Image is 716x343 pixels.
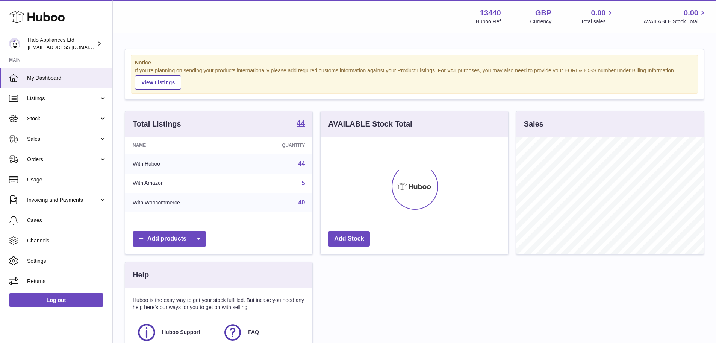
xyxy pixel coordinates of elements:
[133,119,181,129] h3: Total Listings
[27,176,107,183] span: Usage
[9,293,103,307] a: Log out
[27,278,107,285] span: Returns
[135,59,694,66] strong: Notice
[135,67,694,90] div: If you're planning on sending your products internationally please add required customs informati...
[125,174,241,193] td: With Amazon
[133,297,305,311] p: Huboo is the easy way to get your stock fulfilled. But incase you need any help here's our ways f...
[297,119,305,128] a: 44
[298,160,305,167] a: 44
[27,115,99,122] span: Stock
[530,18,552,25] div: Currency
[524,119,543,129] h3: Sales
[591,8,606,18] span: 0.00
[301,180,305,186] a: 5
[9,38,20,49] img: internalAdmin-13440@internal.huboo.com
[581,18,614,25] span: Total sales
[162,329,200,336] span: Huboo Support
[27,95,99,102] span: Listings
[136,322,215,343] a: Huboo Support
[480,8,501,18] strong: 13440
[476,18,501,25] div: Huboo Ref
[28,37,95,51] div: Halo Appliances Ltd
[27,156,99,163] span: Orders
[297,119,305,127] strong: 44
[133,270,149,280] h3: Help
[135,75,181,90] a: View Listings
[27,217,107,224] span: Cases
[27,136,99,143] span: Sales
[27,197,99,204] span: Invoicing and Payments
[133,231,206,247] a: Add products
[125,137,241,154] th: Name
[643,8,707,25] a: 0.00 AVAILABLE Stock Total
[643,18,707,25] span: AVAILABLE Stock Total
[581,8,614,25] a: 0.00 Total sales
[125,154,241,174] td: With Huboo
[248,329,259,336] span: FAQ
[535,8,551,18] strong: GBP
[27,258,107,265] span: Settings
[27,237,107,244] span: Channels
[298,199,305,206] a: 40
[328,231,370,247] a: Add Stock
[27,75,107,82] span: My Dashboard
[223,322,301,343] a: FAQ
[328,119,412,129] h3: AVAILABLE Stock Total
[684,8,698,18] span: 0.00
[125,193,241,212] td: With Woocommerce
[28,44,111,50] span: [EMAIL_ADDRESS][DOMAIN_NAME]
[241,137,312,154] th: Quantity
